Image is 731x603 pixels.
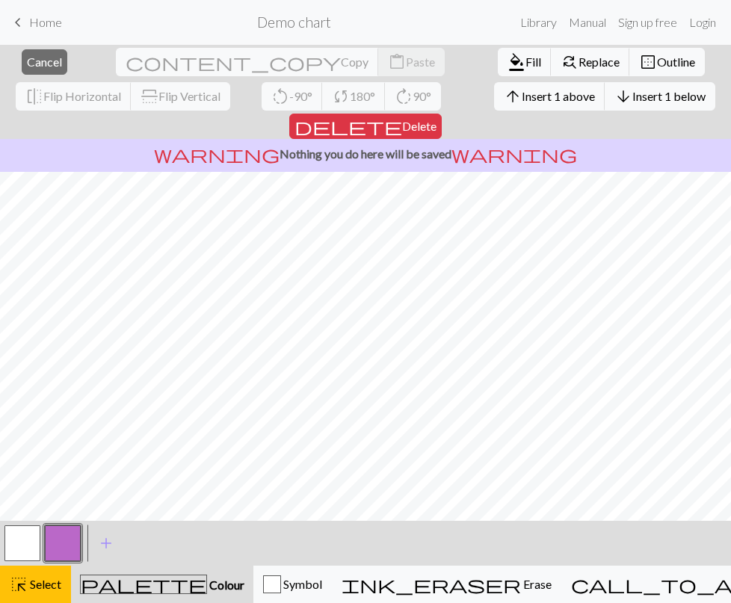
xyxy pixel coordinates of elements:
[10,574,28,595] span: highlight_alt
[395,86,413,107] span: rotate_right
[632,89,706,103] span: Insert 1 below
[657,55,695,69] span: Outline
[25,86,43,107] span: flip
[257,13,331,31] h2: Demo chart
[402,119,437,133] span: Delete
[525,55,541,69] span: Fill
[294,116,402,137] span: delete
[29,15,62,29] span: Home
[22,49,67,75] button: Cancel
[281,577,322,591] span: Symbol
[498,48,552,76] button: Fill
[16,82,132,111] button: Flip Horizontal
[451,143,577,164] span: warning
[116,48,379,76] button: Copy
[639,52,657,72] span: border_outer
[629,48,705,76] button: Outline
[561,52,579,72] span: find_replace
[43,89,121,103] span: Flip Horizontal
[494,82,605,111] button: Insert 1 above
[207,578,244,592] span: Colour
[341,55,368,69] span: Copy
[158,89,220,103] span: Flip Vertical
[614,86,632,107] span: arrow_downward
[154,143,280,164] span: warning
[579,55,620,69] span: Replace
[413,89,431,103] span: 90°
[97,533,115,554] span: add
[81,574,206,595] span: palette
[6,145,725,163] p: Nothing you do here will be saved
[253,566,332,603] button: Symbol
[139,87,160,105] span: flip
[508,52,525,72] span: format_color_fill
[289,89,312,103] span: -90°
[612,7,683,37] a: Sign up free
[332,86,350,107] span: sync
[131,82,230,111] button: Flip Vertical
[9,12,27,33] span: keyboard_arrow_left
[9,10,62,35] a: Home
[289,114,442,139] button: Delete
[504,86,522,107] span: arrow_upward
[551,48,630,76] button: Replace
[27,55,62,69] span: Cancel
[563,7,612,37] a: Manual
[271,86,289,107] span: rotate_left
[350,89,375,103] span: 180°
[332,566,561,603] button: Erase
[683,7,722,37] a: Login
[521,577,552,591] span: Erase
[342,574,521,595] span: ink_eraser
[605,82,715,111] button: Insert 1 below
[28,577,61,591] span: Select
[522,89,595,103] span: Insert 1 above
[126,52,341,72] span: content_copy
[514,7,563,37] a: Library
[385,82,441,111] button: 90°
[322,82,386,111] button: 180°
[71,566,253,603] button: Colour
[262,82,323,111] button: -90°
